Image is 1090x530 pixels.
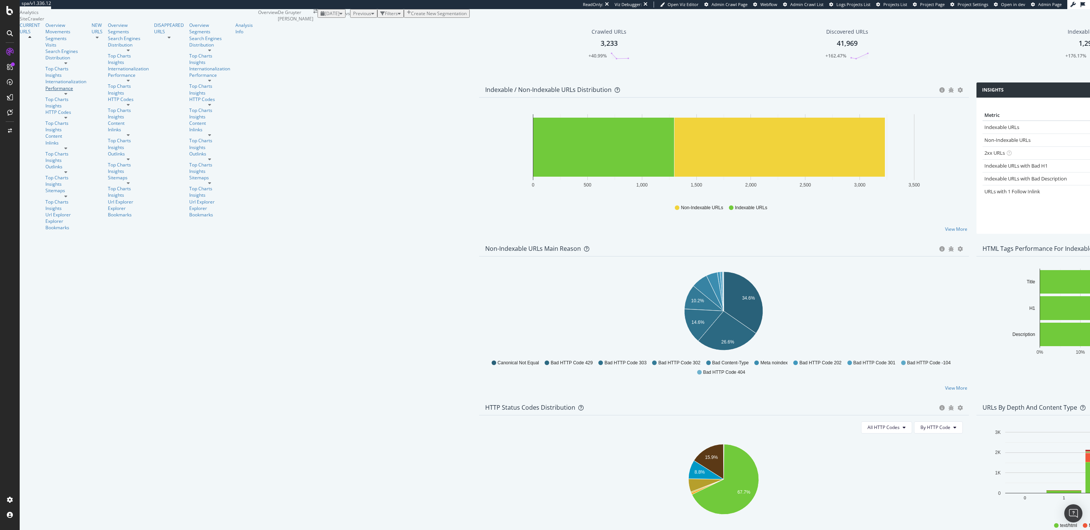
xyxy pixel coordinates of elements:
div: Insights [45,181,86,187]
div: gear [958,246,963,252]
a: Insights [189,168,230,174]
div: +40.99% [589,53,607,59]
div: circle-info [939,405,945,410]
a: Visits [45,42,56,48]
div: bug [948,405,954,410]
div: Insights [189,144,230,151]
text: 2,500 [800,182,811,188]
a: Overview [189,22,230,28]
div: arrow-right-arrow-left [313,9,318,14]
div: Top Charts [108,107,149,113]
a: Overview [108,22,149,28]
text: Description [1012,332,1035,337]
a: Logs Projects List [829,2,870,8]
div: Insights [45,103,86,109]
a: Search Engines [45,48,78,54]
a: Segments [108,28,129,35]
div: Search Engines [108,35,140,42]
a: Segments [189,28,210,35]
div: Viz Debugger: [615,2,642,8]
a: Top Charts [108,83,149,89]
a: Internationalization [45,78,86,85]
text: 1K [995,470,1001,476]
a: Inlinks [189,126,230,133]
a: CURRENT URLS [20,22,40,35]
text: 15.9% [705,455,718,460]
a: Url Explorer [45,211,86,218]
a: Outlinks [189,151,230,157]
span: Bad Content-Type [712,360,749,366]
a: Top Charts [108,137,149,144]
text: 34.6% [742,295,755,300]
a: Project Settings [950,2,988,8]
div: ReadOnly: [583,2,603,8]
a: Non-Indexable URLs [984,137,1031,143]
a: Top Charts [189,53,230,59]
div: HTTP Codes [45,109,86,115]
span: Admin Crawl List [790,2,824,7]
div: Insights [45,126,86,133]
span: Webflow [760,2,777,7]
div: Indexable / Non-Indexable URLs Distribution [485,86,612,93]
div: Insights [108,59,149,65]
text: 10.2% [691,298,704,303]
div: Sitemaps [108,174,149,181]
a: Url Explorer [189,199,230,205]
div: URLs by Depth and Content Type [983,404,1077,411]
div: Top Charts [189,83,230,89]
span: Admin Crawl Page [712,2,747,7]
div: Top Charts [189,162,230,168]
a: Sitemaps [45,187,86,194]
div: Top Charts [45,174,86,181]
span: Meta noindex [760,360,788,366]
div: Performance [45,85,86,92]
a: Insights [45,157,86,163]
a: Outlinks [45,163,86,170]
span: Bad HTTP Code 302 [658,360,700,366]
div: +162.47% [825,53,846,59]
text: 0% [1036,349,1043,354]
svg: A chart. [485,110,962,197]
div: Search Engines [189,35,222,42]
a: Content [189,120,230,126]
text: 10% [1076,349,1085,354]
div: Overview [258,9,278,16]
div: Top Charts [189,107,230,113]
a: Analysis Info [235,22,253,35]
text: 0 [1023,496,1026,500]
a: Insights [45,72,86,78]
div: Sitemaps [189,174,230,181]
div: Insights [189,113,230,120]
a: Explorer Bookmarks [189,205,230,218]
a: Insights [108,113,149,120]
span: By HTTP Code [920,424,950,431]
text: 26.6% [721,339,734,345]
a: Internationalization [108,65,149,72]
div: Top Charts [108,185,149,192]
a: DISAPPEARED URLS [154,22,184,35]
a: Top Charts [45,65,86,72]
a: Top Charts [189,185,230,192]
a: Top Charts [108,162,149,168]
div: Insights [108,168,149,174]
div: Top Charts [45,151,86,157]
a: Webflow [753,2,777,8]
div: Crawled URLs [592,28,626,36]
div: Movements [45,28,86,35]
div: Outlinks [108,151,149,157]
div: Insights [108,144,149,151]
a: Performance [189,72,230,78]
div: SiteCrawler [20,16,258,22]
text: 0 [998,490,1001,496]
div: Distribution [189,42,230,48]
